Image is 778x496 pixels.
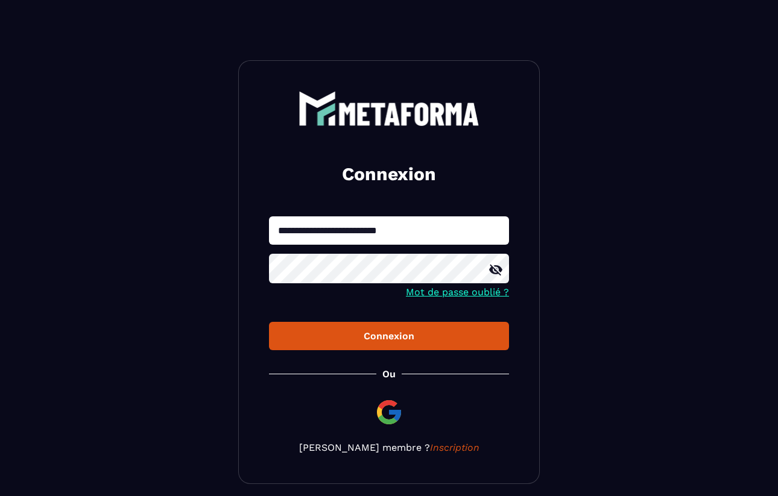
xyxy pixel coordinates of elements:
img: google [375,398,403,427]
a: Inscription [430,442,479,453]
p: [PERSON_NAME] membre ? [269,442,509,453]
div: Connexion [279,330,499,342]
a: logo [269,91,509,126]
img: logo [299,91,479,126]
h2: Connexion [283,162,495,186]
a: Mot de passe oublié ? [406,286,509,298]
button: Connexion [269,322,509,350]
p: Ou [382,368,396,380]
